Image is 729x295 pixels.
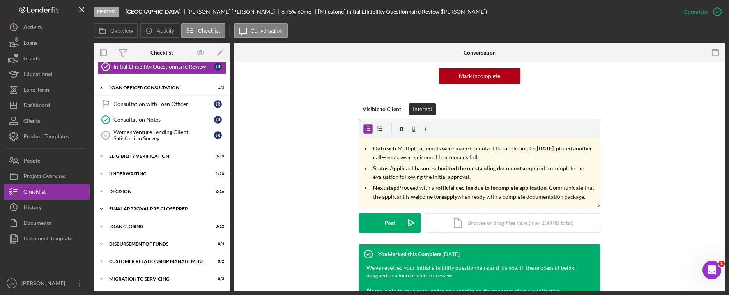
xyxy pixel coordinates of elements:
div: Underwriting [109,171,205,176]
a: 6WomenVenture Lending Client Satisfaction SurveyJR [97,127,226,143]
div: 9 / 10 [210,154,224,159]
div: 60 mo [297,9,311,15]
div: Consultation Notes [113,117,214,123]
label: Activity [157,28,174,34]
button: Post [359,213,421,233]
button: Internal [409,103,436,115]
div: Visible to Client [363,103,401,115]
div: J R [214,131,222,139]
div: Product Templates [23,129,69,146]
a: Consultation with Loan OfficerJR [97,96,226,112]
text: JR [9,281,14,286]
div: J R [214,63,222,71]
time: 2025-01-17 23:09 [442,251,460,257]
button: Dashboard [4,97,90,113]
button: Project Overview [4,168,90,184]
div: We've received your initial eligibility questionnaire and it's now in the process of being assign... [366,264,585,279]
div: Disbursement of Funds [109,242,205,246]
button: Conversation [234,23,288,38]
a: Grants [4,51,90,66]
strong: official decline due to incomplete application [437,184,547,191]
strong: Next step: [373,184,398,191]
div: Loan Officer Consultation [109,85,205,90]
div: Complete [684,4,708,19]
div: Pending [94,7,119,17]
label: Checklist [198,28,220,34]
tspan: 6 [104,133,107,138]
div: Conversation [464,49,496,56]
div: Internal [413,103,432,115]
div: You Marked this Complete [378,251,441,257]
strong: reapply [439,193,457,200]
a: Clients [4,113,90,129]
div: [Milestone] Initial Eligibility Questionnaire Review ([PERSON_NAME]) [318,9,487,15]
div: 2 / 16 [210,189,224,194]
div: 0 / 3 [210,277,224,281]
p: Proceed with an . Communicate that the applicant is welcome to when ready with a complete documen... [373,184,598,201]
button: Overview [94,23,138,38]
button: Activity [4,19,90,35]
iframe: Intercom live chat [702,261,721,279]
div: [PERSON_NAME] [PERSON_NAME] [187,9,281,15]
button: Checklist [4,184,90,200]
div: Grants [23,51,40,68]
div: 1 / 3 [210,85,224,90]
b: [GEOGRAPHIC_DATA] [126,9,180,15]
div: Decision [109,189,205,194]
button: Educational [4,66,90,82]
div: People [23,153,40,170]
div: Please log in to your account for any updates on the progress of your application. [366,287,585,295]
a: Consultation NotesJR [97,112,226,127]
p: Multiple attempts were made to contact the applicant. On , placed another call—no answer; voicema... [373,144,598,162]
div: Migration to Servicing [109,277,205,281]
strong: Status: [373,165,390,171]
div: Educational [23,66,52,84]
button: Complete [676,4,725,19]
button: Product Templates [4,129,90,144]
label: Conversation [251,28,283,34]
div: 0 / 4 [210,242,224,246]
div: Document Templates [23,231,74,248]
div: WomenVenture Lending Client Satisfaction Survey [113,129,214,141]
button: Long-Term [4,82,90,97]
div: Loans [23,35,37,53]
div: Long-Term [23,82,49,99]
div: Eligibility Verification [109,154,205,159]
button: History [4,200,90,215]
div: Mark Incomplete [459,68,500,84]
a: Initial Eligibility Questionnaire ReviewJR [97,59,226,74]
button: Checklist [181,23,225,38]
button: JR[PERSON_NAME] [4,276,90,291]
button: Document Templates [4,231,90,246]
div: 0 / 2 [210,259,224,264]
div: [PERSON_NAME] [19,276,70,293]
span: 1 [718,261,725,267]
button: Activity [140,23,179,38]
div: 6.75 % [281,9,296,15]
div: Customer Relationship Management [109,259,205,264]
div: Post [384,213,395,233]
div: Documents [23,215,51,233]
p: Applicant has required to complete the evaluation following the initial approval. [373,164,598,182]
div: Clients [23,113,40,131]
strong: [DATE] [537,145,554,152]
a: People [4,153,90,168]
label: Overview [110,28,133,34]
button: Loans [4,35,90,51]
button: Documents [4,215,90,231]
div: J R [214,100,222,108]
div: 1 / 28 [210,171,224,176]
strong: not submitted the outstanding documents [423,165,524,171]
div: Initial Eligibility Questionnaire Review [113,64,214,70]
div: History [23,200,42,217]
